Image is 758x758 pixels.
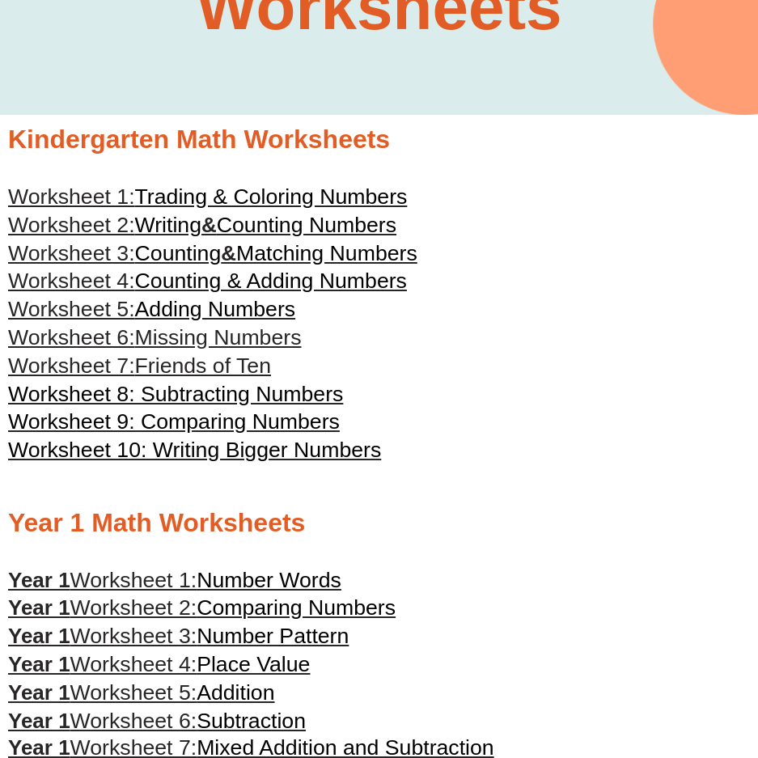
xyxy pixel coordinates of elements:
a: Year 1Worksheet 5:Addition [8,680,275,705]
span: Worksheet 1: [8,184,135,209]
a: Worksheet 3:Counting&Matching Numbers [8,241,417,265]
span: Worksheet 3: [8,241,135,265]
span: Addition [197,680,274,705]
span: Friends of Ten [135,354,271,378]
a: Year 1Worksheet 2:Comparing Numbers [8,595,396,620]
a: Worksheet 8: Subtracting Numbers [8,382,343,406]
span: Worksheet 7: [8,354,135,378]
span: Worksheet 2: [8,213,135,237]
span: Worksheet 4: [70,652,197,676]
span: Counting [135,241,222,265]
iframe: Chat Widget [489,575,758,758]
span: Counting Numbers [217,213,396,237]
span: Comparing Numbers [197,595,396,620]
a: Worksheet 5:Adding Numbers [8,297,295,321]
a: Year 1Worksheet 6:Subtraction [8,709,306,733]
span: Matching Numbers [236,241,417,265]
span: Adding Numbers [135,297,296,321]
span: Worksheet 4: [8,269,135,293]
span: Writing [135,213,201,237]
a: Year 1Worksheet 3:Number Pattern [8,624,349,648]
a: Worksheet 4:Counting & Adding Numbers [8,269,407,293]
span: Worksheet 5: [70,680,197,705]
span: Worksheet 5: [8,297,135,321]
span: Subtraction [197,709,306,733]
h2: Kindergarten Math Worksheets [8,123,750,157]
a: Worksheet 9: Comparing Numbers [8,409,340,434]
span: Counting & Adding Numbers [135,269,407,293]
span: Worksheet 3: [70,624,197,648]
h2: Year 1 Math Worksheets [8,506,750,540]
span: Worksheet 1: [70,568,197,592]
span: Worksheet 6: [8,325,135,349]
a: Worksheet 2:Writing&Counting Numbers [8,213,396,237]
span: Place Value [197,652,310,676]
span: Worksheet 6: [70,709,197,733]
a: Worksheet 10: Writing Bigger Numbers [8,438,381,462]
a: Year 1Worksheet 1:Number Words [8,568,341,592]
a: Worksheet 6:Missing Numbers [8,325,301,349]
span: Number Words [197,568,341,592]
span: Number Pattern [197,624,349,648]
span: Trading & Coloring Numbers [135,184,408,209]
span: Missing Numbers [135,325,302,349]
a: Year 1Worksheet 4:Place Value [8,652,310,676]
a: Worksheet 1:Trading & Coloring Numbers [8,184,407,209]
span: Worksheet 2: [70,595,197,620]
a: Worksheet 7:Friends of Ten [8,354,271,378]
